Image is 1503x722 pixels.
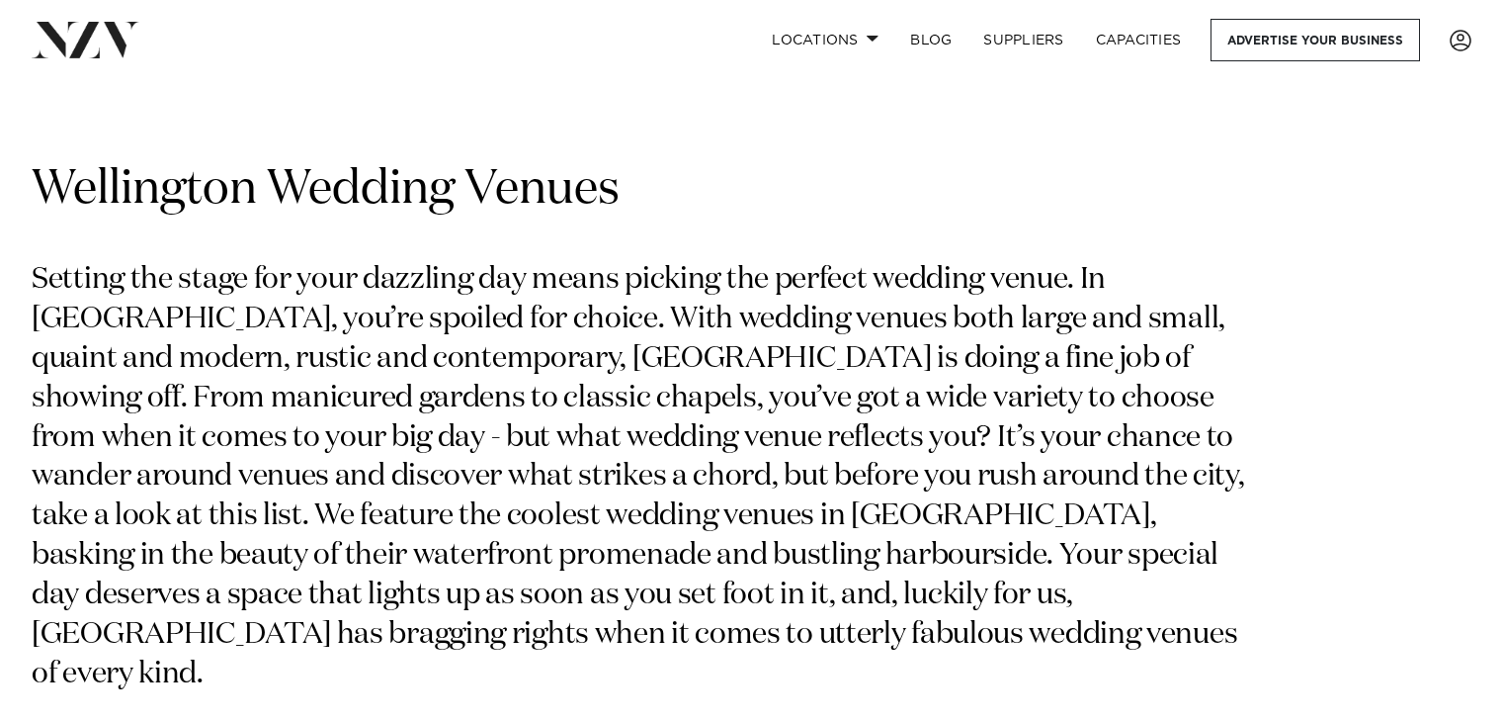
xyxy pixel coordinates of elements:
a: Locations [756,19,894,61]
a: Capacities [1080,19,1198,61]
p: Setting the stage for your dazzling day means picking the perfect wedding venue. In [GEOGRAPHIC_D... [32,261,1253,695]
a: Advertise your business [1211,19,1420,61]
a: SUPPLIERS [967,19,1079,61]
img: nzv-logo.png [32,22,139,57]
h1: Wellington Wedding Venues [32,159,1471,222]
a: BLOG [894,19,967,61]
